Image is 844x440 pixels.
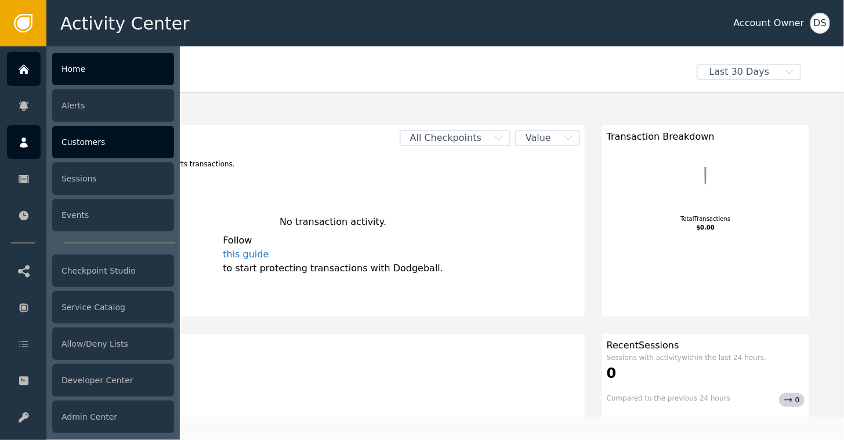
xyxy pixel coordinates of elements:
[795,394,800,406] span: 0
[7,52,174,86] a: Home
[401,131,491,145] span: All Checkpoints
[516,131,560,145] span: Value
[607,339,805,352] div: Recent Sessions
[52,126,174,158] div: Customers
[734,16,805,30] div: Account Owner
[52,89,174,122] div: Alerts
[223,234,443,275] div: Follow to start protecting transactions with Dodgeball.
[7,254,174,288] a: Checkpoint Studio
[52,254,174,287] div: Checkpoint Studio
[7,363,174,397] a: Developer Center
[52,199,174,231] div: Events
[680,216,730,222] tspan: Total Transactions
[7,290,174,324] a: Service Catalog
[7,198,174,232] a: Events
[607,363,805,384] div: 0
[696,224,715,231] tspan: $0.00
[7,89,174,122] a: Alerts
[52,291,174,323] div: Service Catalog
[7,162,174,195] a: Sessions
[223,248,443,261] a: this guide
[60,10,190,37] span: Activity Center
[86,339,580,352] div: Customers
[698,65,781,79] span: Last 30 Days
[689,64,809,80] button: Last 30 Days
[607,352,805,363] div: Sessions with activity within the last 24 hours.
[607,393,730,407] div: Compared to the previous 24 hours
[400,130,510,146] button: All Checkpoints
[52,53,174,85] div: Home
[82,64,689,89] div: Welcome
[280,216,386,227] span: No transaction activity.
[52,401,174,433] div: Admin Center
[810,13,830,34] button: DS
[607,130,715,144] span: Transaction Breakdown
[7,125,174,159] a: Customers
[515,130,580,146] button: Value
[7,400,174,434] a: Admin Center
[7,327,174,361] a: Allow/Deny Lists
[52,364,174,397] div: Developer Center
[52,162,174,195] div: Sessions
[52,328,174,360] div: Allow/Deny Lists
